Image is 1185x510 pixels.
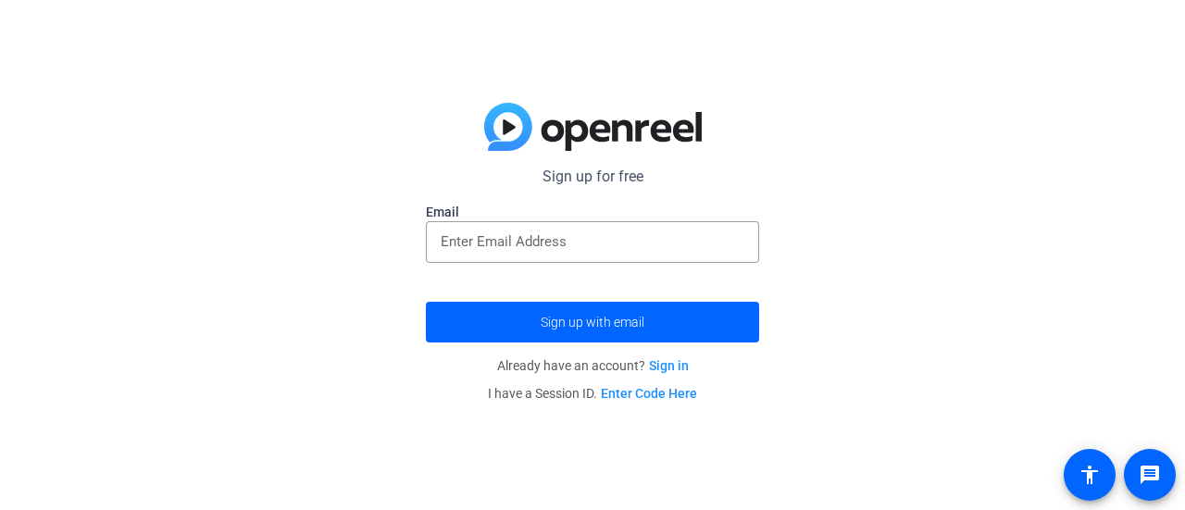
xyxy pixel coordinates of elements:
p: Sign up for free [426,166,759,188]
span: I have a Session ID. [488,386,697,401]
img: blue-gradient.svg [484,103,702,151]
input: Enter Email Address [441,230,744,253]
mat-icon: message [1139,464,1161,486]
span: Already have an account? [497,358,689,373]
mat-icon: accessibility [1079,464,1101,486]
a: Enter Code Here [601,386,697,401]
a: Sign in [649,358,689,373]
button: Sign up with email [426,302,759,342]
label: Email [426,203,759,221]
